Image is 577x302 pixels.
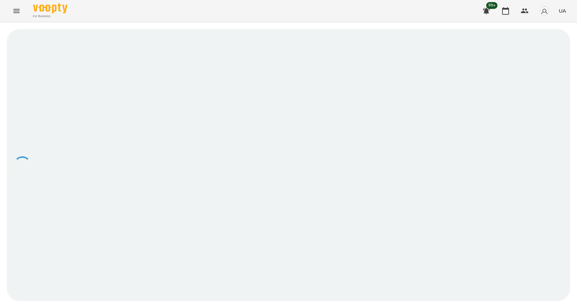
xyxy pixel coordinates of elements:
img: avatar_s.png [540,6,549,16]
span: 99+ [486,2,498,9]
button: UA [556,4,569,17]
span: UA [559,7,566,14]
img: Voopty Logo [33,3,67,13]
button: Menu [8,3,25,19]
span: For Business [33,14,67,19]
